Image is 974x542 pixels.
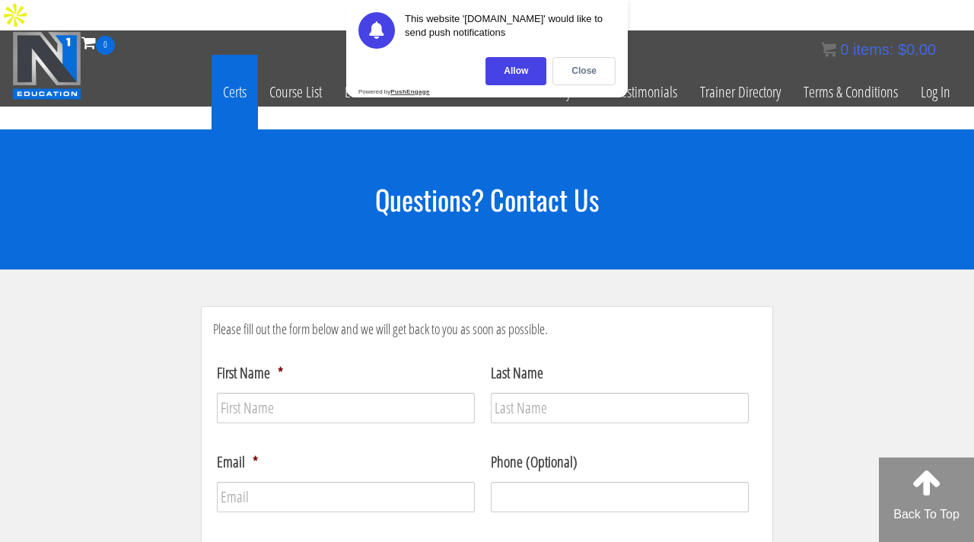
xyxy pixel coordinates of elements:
img: icon11.png [821,42,836,57]
div: Close [552,57,616,85]
a: Certs [212,55,258,129]
strong: PushEngage [390,88,429,95]
label: Last Name [491,363,543,383]
a: Log In [909,55,962,129]
a: Terms & Conditions [792,55,909,129]
div: Powered by [358,88,430,95]
label: First Name [217,363,283,383]
a: 0 [81,32,115,53]
span: 0 [96,36,115,55]
input: Email [217,482,475,512]
span: $ [898,41,906,58]
input: Last Name [491,393,749,423]
bdi: 0.00 [898,41,936,58]
input: First Name [217,393,475,423]
a: Testimonials [604,55,689,129]
span: items: [853,41,893,58]
a: Trainer Directory [689,55,792,129]
span: 0 [840,41,848,58]
a: 0 items: $0.00 [821,41,936,58]
div: This website '[DOMAIN_NAME]' would like to send push notifications [405,12,616,49]
label: Phone (Optional) [491,452,578,472]
label: Email [217,452,258,472]
a: Course List [258,55,333,129]
a: Events [333,55,387,129]
h4: Please fill out the form below and we will get back to you as soon as possible. [213,322,761,337]
p: Back To Top [879,505,974,524]
img: n1-education [12,31,81,100]
div: Allow [485,57,546,85]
